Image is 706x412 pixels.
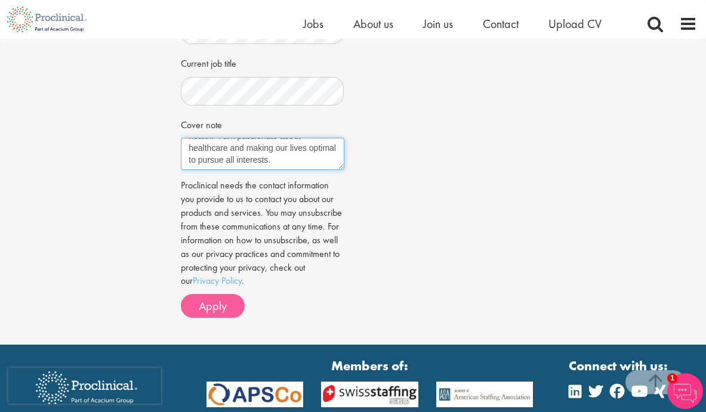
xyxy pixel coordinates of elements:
[181,179,344,288] p: Proclinical needs the contact information you provide to us to contact you about our products and...
[667,373,703,409] img: Chatbot
[569,357,670,375] strong: Connect with us:
[667,373,677,383] span: 1
[8,368,161,404] iframe: reCAPTCHA
[206,357,533,375] strong: Members of:
[181,53,236,71] label: Current job title
[427,382,542,407] img: APSCo
[312,382,427,407] img: APSCo
[353,16,393,32] a: About us
[303,16,323,32] a: Jobs
[181,294,245,318] button: Apply
[193,274,242,287] a: Privacy Policy
[198,382,312,407] img: APSCo
[483,16,519,32] a: Contact
[548,16,602,32] a: Upload CV
[199,298,227,314] span: Apply
[181,114,222,132] label: Cover note
[423,16,453,32] a: Join us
